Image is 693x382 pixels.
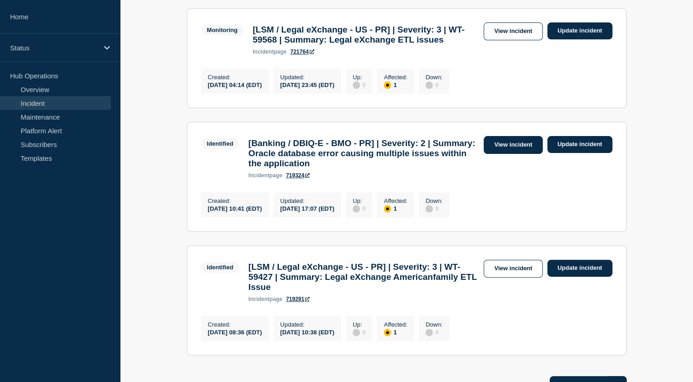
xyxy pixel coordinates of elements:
a: Update incident [547,136,612,153]
div: affected [384,329,391,336]
span: incident [253,49,274,55]
div: 0 [353,328,366,336]
div: [DATE] 23:45 (EDT) [280,81,334,88]
div: disabled [426,329,433,336]
a: Update incident [547,22,612,39]
span: Identified [201,138,240,149]
div: 0 [426,81,442,89]
p: Up : [353,74,366,81]
p: Affected : [384,74,407,81]
p: Down : [426,197,442,204]
p: Up : [353,321,366,328]
p: Affected : [384,197,407,204]
div: 1 [384,81,407,89]
span: Identified [201,262,240,273]
a: 719324 [286,172,310,179]
p: Status [10,44,98,52]
p: Updated : [280,74,334,81]
div: disabled [426,205,433,213]
div: 0 [353,204,366,213]
div: [DATE] 17:07 (EDT) [280,204,334,212]
h3: [LSM / Legal eXchange - US - PR] | Severity: 3 | WT-59568 | Summary: Legal eXchange ETL issues [253,25,479,45]
div: 0 [426,328,442,336]
p: Created : [208,321,262,328]
div: 0 [426,204,442,213]
span: incident [248,172,269,179]
p: Down : [426,321,442,328]
a: 719291 [286,296,310,302]
div: 0 [353,81,366,89]
div: [DATE] 10:38 (EDT) [280,328,334,336]
p: Down : [426,74,442,81]
div: disabled [353,329,360,336]
a: View incident [484,136,543,154]
a: View incident [484,260,543,278]
p: Up : [353,197,366,204]
p: page [248,172,282,179]
div: disabled [353,205,360,213]
p: Created : [208,74,262,81]
h3: [LSM / Legal eXchange - US - PR] | Severity: 3 | WT-59427 | Summary: Legal eXchange Americanfamil... [248,262,479,292]
p: Created : [208,197,262,204]
div: [DATE] 10:41 (EDT) [208,204,262,212]
div: disabled [353,82,360,89]
div: affected [384,82,391,89]
div: disabled [426,82,433,89]
p: page [248,296,282,302]
p: Updated : [280,321,334,328]
a: View incident [484,22,543,40]
p: page [253,49,287,55]
p: Affected : [384,321,407,328]
div: [DATE] 08:36 (EDT) [208,328,262,336]
a: Update incident [547,260,612,277]
div: affected [384,205,391,213]
a: 721764 [290,49,314,55]
p: Updated : [280,197,334,204]
h3: [Banking / DBIQ-E - BMO - PR] | Severity: 2 | Summary: Oracle database error causing multiple iss... [248,138,479,169]
span: Monitoring [201,25,244,35]
div: 1 [384,204,407,213]
div: 1 [384,328,407,336]
div: [DATE] 04:14 (EDT) [208,81,262,88]
span: incident [248,296,269,302]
